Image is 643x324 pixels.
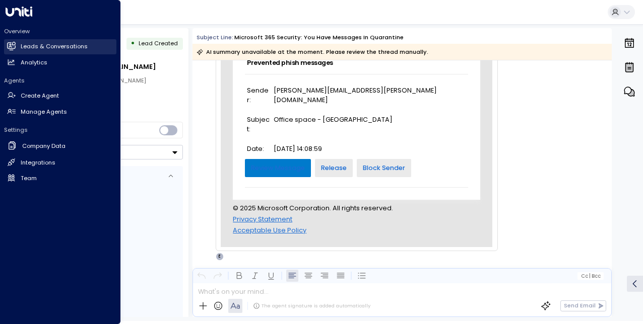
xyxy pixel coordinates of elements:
button: Undo [196,270,208,282]
span: Lead Created [139,39,178,47]
h2: Overview [4,27,116,35]
div: The agent signature is added automatically [253,302,370,309]
a: Block Sender [363,163,405,173]
a: Acceptable Use Policy [233,226,306,235]
td: Sender: [245,80,272,110]
a: Create Agent [4,89,116,104]
div: AI summary unavailable at the moment. Please review the thread manually. [197,47,428,57]
div: E [216,253,224,261]
td: Prevented phish messages [245,51,468,74]
td: Office space - [GEOGRAPHIC_DATA] [272,110,460,139]
a: Leads & Conversations [4,39,116,54]
span: Cc Bcc [581,273,601,279]
div: • [131,36,135,51]
h2: Create Agent [21,92,59,100]
h2: Analytics [21,58,47,67]
a: Company Data [4,138,116,154]
h2: Settings [4,126,116,134]
td: Date: [245,139,272,159]
a: Release [321,163,347,173]
h2: Leads & Conversations [21,42,88,51]
td: © 2025 Microsoft Corporation. All rights reserved. [233,204,480,213]
td: [DATE] 14:08:59 [272,139,460,159]
a: Team [4,171,116,186]
button: Redo [212,270,224,282]
a: Privacy Statement [233,215,292,224]
a: Review Message [251,163,305,173]
a: Manage Agents [4,104,116,119]
h2: Team [21,174,37,183]
td: Subject: [245,110,272,139]
h2: Agents [4,76,116,85]
td: [PERSON_NAME][EMAIL_ADDRESS][PERSON_NAME][DOMAIN_NAME] [272,80,460,110]
h2: Integrations [21,158,55,167]
h2: Manage Agents [21,108,67,116]
span: Subject Line: [197,33,233,41]
a: Analytics [4,55,116,70]
button: Cc|Bcc [577,272,604,280]
a: Integrations [4,155,116,170]
span: | [589,273,591,279]
h2: Company Data [22,142,66,150]
div: Microsoft 365 security: You have messages in quarantine [234,33,404,42]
